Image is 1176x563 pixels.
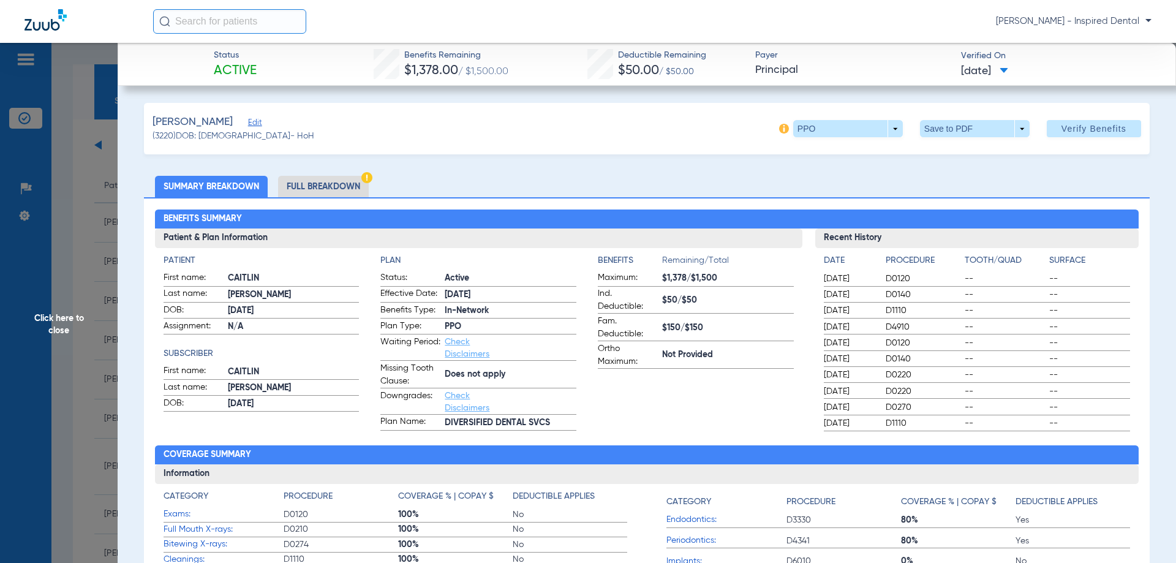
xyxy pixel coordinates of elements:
span: [PERSON_NAME] [228,382,360,395]
h4: Category [666,496,711,508]
img: Zuub Logo [24,9,67,31]
span: D0120 [886,337,960,349]
img: Search Icon [159,16,170,27]
span: / $50.00 [659,67,694,76]
h2: Coverage Summary [155,445,1139,465]
span: D0140 [886,289,960,301]
span: Does not apply [445,368,576,381]
span: Assignment: [164,320,224,334]
span: Maximum: [598,271,658,286]
span: $1,378.00 [404,64,458,77]
span: D0140 [886,353,960,365]
span: [PERSON_NAME] - Inspired Dental [996,15,1151,28]
h3: Patient & Plan Information [155,229,802,248]
button: PPO [793,120,903,137]
li: Full Breakdown [278,176,369,197]
span: [PERSON_NAME] [228,289,360,301]
span: No [513,538,627,551]
span: Active [445,272,576,285]
h4: Benefits [598,254,662,267]
span: D0220 [886,385,960,398]
span: Active [214,62,257,80]
span: -- [1049,289,1130,301]
span: -- [965,304,1046,317]
span: $150/$150 [662,322,794,334]
span: N/A [228,320,360,333]
a: Check Disclaimers [445,338,489,358]
span: $50/$50 [662,294,794,307]
span: D1110 [886,304,960,317]
h4: Surface [1049,254,1130,267]
span: [DATE] [824,321,875,333]
span: Yes [1016,514,1130,526]
span: Deductible Remaining [618,49,706,62]
app-breakdown-title: Procedure [786,490,901,513]
span: 100% [398,508,513,521]
app-breakdown-title: Coverage % | Copay $ [398,490,513,507]
h4: Coverage % | Copay $ [398,490,494,503]
span: -- [1049,321,1130,333]
app-breakdown-title: Benefits [598,254,662,271]
app-breakdown-title: Category [164,490,284,507]
span: -- [1049,369,1130,381]
span: Remaining/Total [662,254,794,271]
span: Ortho Maximum: [598,342,658,368]
span: [DATE] [824,369,875,381]
h4: Coverage % | Copay $ [901,496,997,508]
span: Fam. Deductible: [598,315,658,341]
span: [DATE] [228,398,360,410]
app-breakdown-title: Deductible Applies [513,490,627,507]
iframe: Chat Widget [1115,504,1176,563]
span: Verified On [961,50,1156,62]
span: D4341 [786,535,901,547]
span: [DATE] [824,289,875,301]
span: No [513,508,627,521]
span: (3220) DOB: [DEMOGRAPHIC_DATA] - HoH [153,130,314,143]
span: -- [965,385,1046,398]
span: D3330 [786,514,901,526]
span: D0220 [886,369,960,381]
span: [DATE] [228,304,360,317]
span: -- [965,273,1046,285]
span: D1110 [886,417,960,429]
span: [DATE] [824,337,875,349]
span: / $1,500.00 [458,67,508,77]
h4: Date [824,254,875,267]
span: CAITLIN [228,366,360,379]
span: D0270 [886,401,960,414]
span: First name: [164,365,224,379]
span: D0120 [886,273,960,285]
span: -- [965,337,1046,349]
span: Status [214,49,257,62]
span: [DATE] [824,417,875,429]
span: D0210 [284,523,398,535]
span: DOB: [164,397,224,412]
span: Yes [1016,535,1130,547]
span: Full Mouth X-rays: [164,523,284,536]
span: Payer [755,49,951,62]
span: -- [1049,337,1130,349]
span: -- [965,401,1046,414]
h4: Tooth/Quad [965,254,1046,267]
span: -- [965,369,1046,381]
span: [DATE] [445,289,576,301]
span: Benefits Remaining [404,49,508,62]
span: Endodontics: [666,513,786,526]
span: [DATE] [824,273,875,285]
app-breakdown-title: Deductible Applies [1016,490,1130,513]
h4: Patient [164,254,360,267]
span: $50.00 [618,64,659,77]
span: D0274 [284,538,398,551]
app-breakdown-title: Surface [1049,254,1130,271]
h4: Procedure [786,496,835,508]
span: CAITLIN [228,272,360,285]
span: D4910 [886,321,960,333]
h4: Deductible Applies [1016,496,1098,508]
span: DIVERSIFIED DENTAL SVCS [445,417,576,429]
h4: Procedure [886,254,960,267]
app-breakdown-title: Procedure [284,490,398,507]
span: Missing Tooth Clause: [380,362,440,388]
span: -- [1049,353,1130,365]
h2: Benefits Summary [155,210,1139,229]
